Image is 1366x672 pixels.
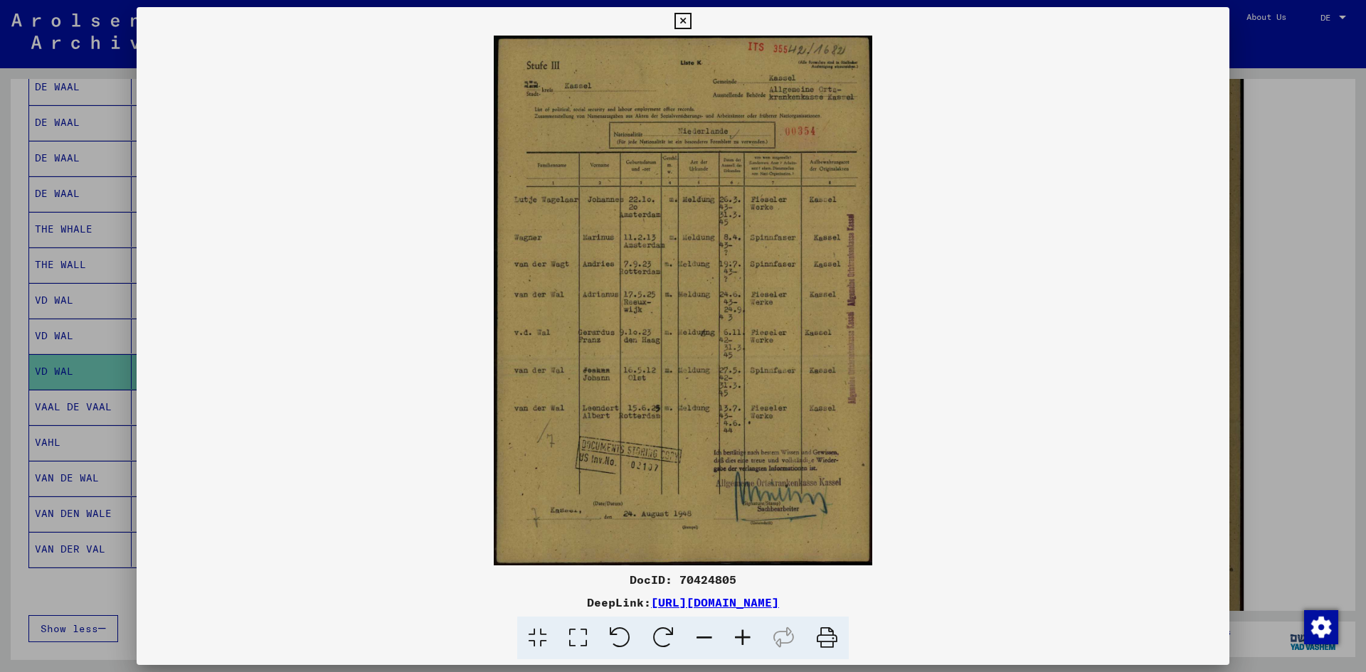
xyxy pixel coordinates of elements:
[1304,610,1338,644] img: Change consent
[651,595,779,609] a: [URL][DOMAIN_NAME]
[587,595,651,609] font: DeepLink:
[137,36,1229,565] img: 001.jpg
[630,572,736,587] font: DocID: 70424805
